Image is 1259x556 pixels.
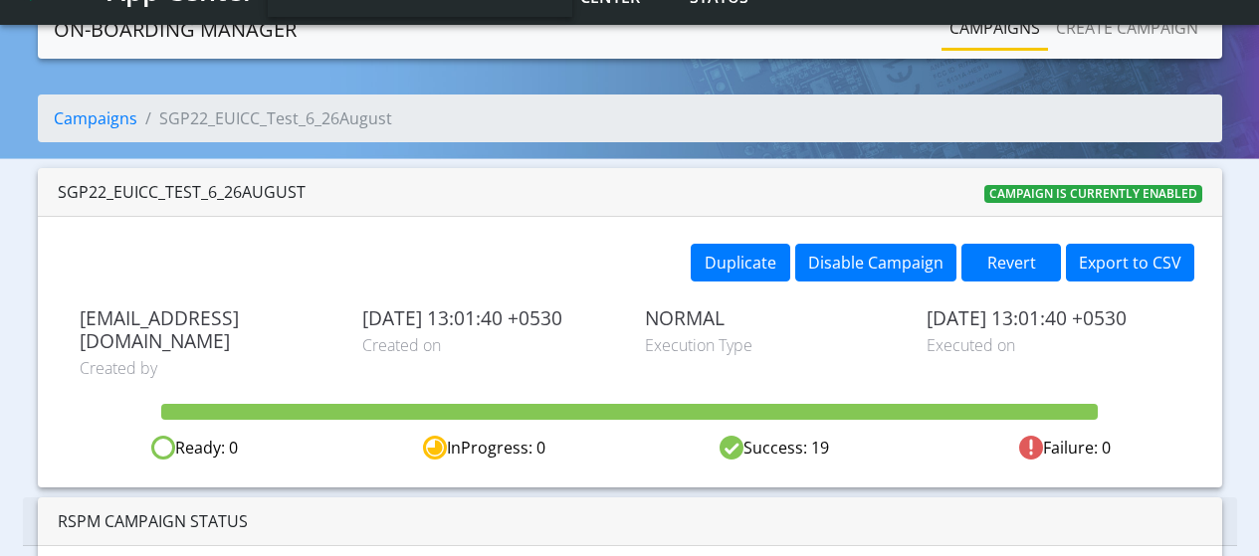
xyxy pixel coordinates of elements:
[927,306,1179,329] span: [DATE] 13:01:40 +0530
[58,510,248,532] span: RSPM Campaign Status
[38,94,1222,158] nav: breadcrumb
[942,8,1048,48] a: Campaigns
[151,436,175,460] img: ready.svg
[54,10,297,50] a: On-Boarding Manager
[1066,244,1194,281] button: Export to CSV
[80,356,332,380] span: Created by
[423,436,447,460] img: in-progress.svg
[137,106,392,130] li: SGP22_EUICC_Test_6_26August
[795,244,956,281] button: Disable Campaign
[362,333,615,357] span: Created on
[645,333,898,357] span: Execution Type
[927,333,1179,357] span: Executed on
[961,244,1061,281] button: Revert
[54,107,137,129] a: Campaigns
[630,436,920,461] div: Success: 19
[50,436,339,461] div: Ready: 0
[691,244,790,281] button: Duplicate
[1019,436,1043,460] img: fail.svg
[920,436,1209,461] div: Failure: 0
[720,436,743,460] img: success.svg
[362,306,615,329] span: [DATE] 13:01:40 +0530
[984,185,1202,203] span: Campaign is currently enabled
[80,306,332,352] span: [EMAIL_ADDRESS][DOMAIN_NAME]
[645,306,898,329] span: NORMAL
[58,180,306,204] div: SGP22_EUICC_Test_6_26August
[1048,8,1206,48] a: Create campaign
[339,436,629,461] div: InProgress: 0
